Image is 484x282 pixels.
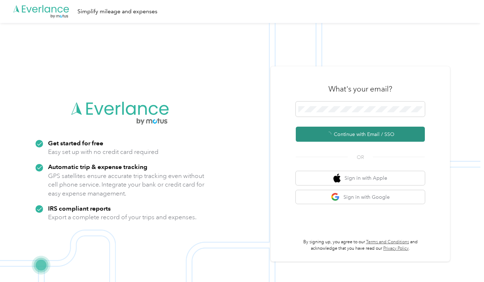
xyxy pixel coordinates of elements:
strong: Automatic trip & expense tracking [48,163,147,170]
strong: IRS compliant reports [48,205,111,212]
p: Export a complete record of your trips and expenses. [48,213,196,222]
p: By signing up, you agree to our and acknowledge that you have read our . [296,239,425,252]
a: Terms and Conditions [366,239,409,245]
img: apple logo [333,174,341,183]
button: google logoSign in with Google [296,190,425,204]
div: Simplify mileage and expenses [77,7,157,16]
h3: What's your email? [328,84,392,94]
img: google logo [331,193,340,202]
p: Easy set up with no credit card required [48,147,158,156]
strong: Get started for free [48,139,103,147]
p: GPS satellites ensure accurate trip tracking even without cell phone service. Integrate your bank... [48,171,205,198]
button: apple logoSign in with Apple [296,171,425,185]
a: Privacy Policy [383,246,409,251]
button: Continue with Email / SSO [296,127,425,142]
span: OR [348,154,373,161]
